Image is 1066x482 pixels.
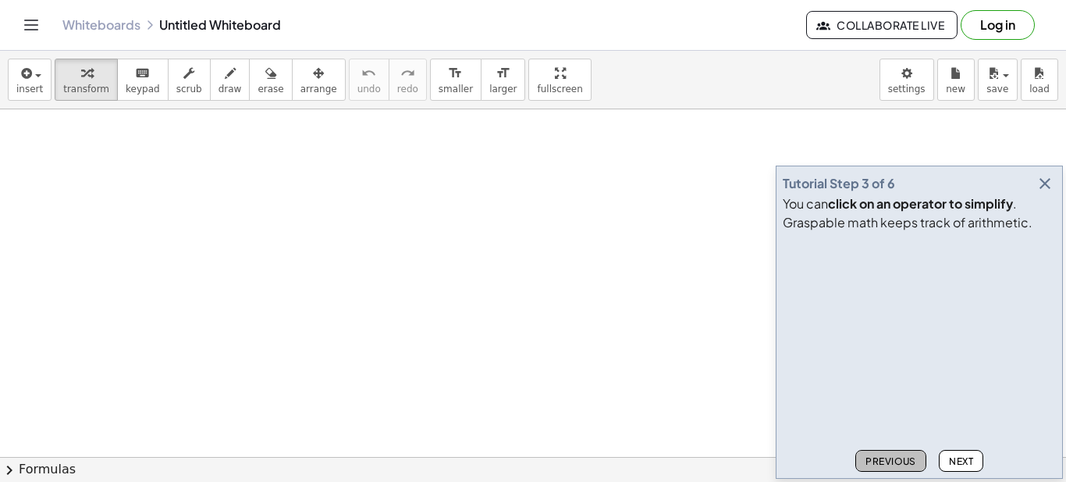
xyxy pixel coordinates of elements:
[939,450,983,472] button: Next
[168,59,211,101] button: scrub
[400,64,415,83] i: redo
[8,59,52,101] button: insert
[210,59,251,101] button: draw
[489,84,517,95] span: larger
[481,59,525,101] button: format_sizelarger
[430,59,481,101] button: format_sizesmaller
[1029,84,1050,95] span: load
[528,59,591,101] button: fullscreen
[1021,59,1058,101] button: load
[946,84,965,95] span: new
[349,59,389,101] button: undoundo
[448,64,463,83] i: format_size
[397,84,418,95] span: redo
[855,450,926,472] button: Previous
[537,84,582,95] span: fullscreen
[496,64,510,83] i: format_size
[219,84,242,95] span: draw
[258,84,283,95] span: erase
[865,455,916,467] span: Previous
[389,59,427,101] button: redoredo
[961,10,1035,40] button: Log in
[949,455,973,467] span: Next
[292,59,346,101] button: arrange
[62,17,140,33] a: Whiteboards
[16,84,43,95] span: insert
[300,84,337,95] span: arrange
[828,195,1013,212] b: click on an operator to simplify
[361,64,376,83] i: undo
[135,64,150,83] i: keyboard
[439,84,473,95] span: smaller
[19,12,44,37] button: Toggle navigation
[249,59,292,101] button: erase
[806,11,958,39] button: Collaborate Live
[783,174,895,193] div: Tutorial Step 3 of 6
[978,59,1018,101] button: save
[783,195,1056,232] div: You can . Graspable math keeps track of arithmetic.
[55,59,118,101] button: transform
[357,84,381,95] span: undo
[937,59,975,101] button: new
[888,84,926,95] span: settings
[176,84,202,95] span: scrub
[126,84,160,95] span: keypad
[819,18,944,32] span: Collaborate Live
[117,59,169,101] button: keyboardkeypad
[879,59,934,101] button: settings
[63,84,109,95] span: transform
[986,84,1008,95] span: save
